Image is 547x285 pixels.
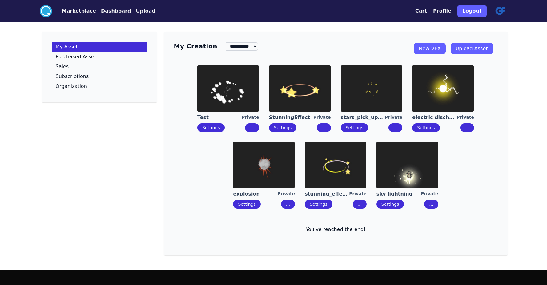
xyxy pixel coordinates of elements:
p: Purchased Asset [56,54,96,59]
a: Dashboard [96,7,131,15]
a: electric discharge [412,114,457,121]
button: Settings [305,200,332,209]
button: Settings [269,123,296,132]
p: Organization [56,84,87,89]
button: Cart [415,7,427,15]
a: Upload Asset [451,43,493,54]
button: ... [317,123,331,132]
button: Settings [376,200,404,209]
img: imgAlt [269,65,331,112]
a: Subscriptions [52,72,147,81]
a: Upload [131,7,155,15]
button: Profile [433,7,451,15]
div: Private [385,114,403,121]
img: imgAlt [233,142,295,188]
a: Settings [346,125,363,130]
a: Test [197,114,242,121]
div: Private [313,114,331,121]
a: Settings [381,202,399,207]
a: Settings [202,125,220,130]
img: imgAlt [341,65,402,112]
button: ... [281,200,295,209]
button: Logout [457,5,487,17]
a: Sales [52,62,147,72]
a: New VFX [414,43,446,54]
img: imgAlt [412,65,474,112]
p: You've reached the end! [174,226,498,233]
a: sky lightning [376,191,421,197]
a: Settings [417,125,435,130]
a: Purchased Asset [52,52,147,62]
button: ... [460,123,474,132]
div: Private [242,114,259,121]
a: Settings [310,202,327,207]
button: Settings [233,200,260,209]
img: imgAlt [376,142,438,188]
div: Private [457,114,474,121]
img: imgAlt [197,65,259,112]
div: Private [421,191,438,197]
button: ... [245,123,259,132]
a: Settings [238,202,255,207]
button: Settings [412,123,440,132]
div: Private [277,191,295,197]
p: My Asset [56,44,78,49]
a: Organization [52,81,147,91]
a: stars_pick_up_boxes [341,114,385,121]
button: Settings [341,123,368,132]
div: Private [349,191,367,197]
a: explosion [233,191,277,197]
p: Sales [56,64,69,69]
a: Settings [274,125,292,130]
button: ... [424,200,438,209]
button: Upload [136,7,155,15]
a: stunning_effect_Anton [305,191,349,197]
a: Marketplace [52,7,96,15]
img: imgAlt [305,142,366,188]
button: ... [353,200,367,209]
button: Marketplace [62,7,96,15]
button: Dashboard [101,7,131,15]
p: Subscriptions [56,74,89,79]
a: Logout [457,2,487,20]
button: Settings [197,123,225,132]
img: profile [493,4,508,19]
button: ... [388,123,402,132]
a: StunningEffect [269,114,313,121]
h3: My Creation [174,42,217,51]
a: My Asset [52,42,147,52]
